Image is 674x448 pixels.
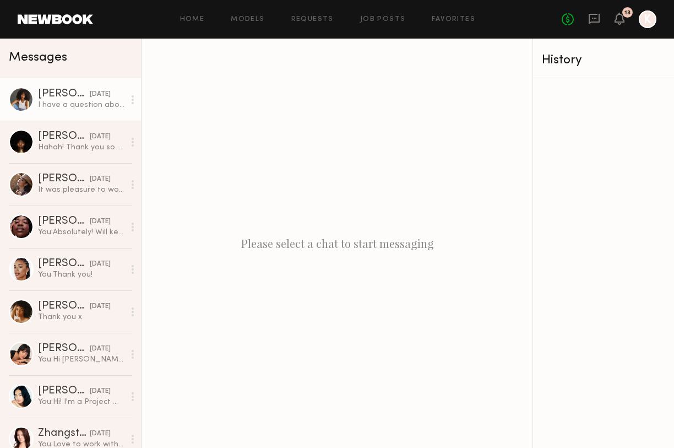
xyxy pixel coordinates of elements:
[38,397,124,407] div: You: Hi! I'm a Project Manager working on a shoot for a bath and body brand called LALICIOUS. I a...
[38,131,90,142] div: [PERSON_NAME]
[38,216,90,227] div: [PERSON_NAME]
[90,174,111,185] div: [DATE]
[9,51,67,64] span: Messages
[542,54,665,67] div: History
[90,132,111,142] div: [DATE]
[38,343,90,354] div: [PERSON_NAME]
[90,259,111,269] div: [DATE]
[38,386,90,397] div: [PERSON_NAME]
[231,16,264,23] a: Models
[38,174,90,185] div: [PERSON_NAME]
[90,344,111,354] div: [DATE]
[360,16,406,23] a: Job Posts
[38,428,90,439] div: Zhangsta (.
[38,142,124,153] div: Hahah! Thank you so much 🫶🏾
[90,301,111,312] div: [DATE]
[38,100,124,110] div: I have a question about the project. Am I to do 3 videos for each product? Additionally, the bath...
[90,89,111,100] div: [DATE]
[639,10,656,28] a: K
[38,258,90,269] div: [PERSON_NAME]
[90,429,111,439] div: [DATE]
[432,16,475,23] a: Favorites
[38,312,124,322] div: Thank you x
[291,16,334,23] a: Requests
[90,217,111,227] div: [DATE]
[38,227,124,238] div: You: Absolutely! Will keep you on our radar. Thanks again!
[38,354,124,365] div: You: Hi [PERSON_NAME]! I just spoke with the client over this weekend and they have decided to ta...
[180,16,205,23] a: Home
[90,386,111,397] div: [DATE]
[38,89,90,100] div: [PERSON_NAME]
[38,301,90,312] div: [PERSON_NAME]
[624,10,630,16] div: 13
[38,269,124,280] div: You: Thank you!
[38,185,124,195] div: It was pleasure to worked with you all^^
[142,39,532,448] div: Please select a chat to start messaging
